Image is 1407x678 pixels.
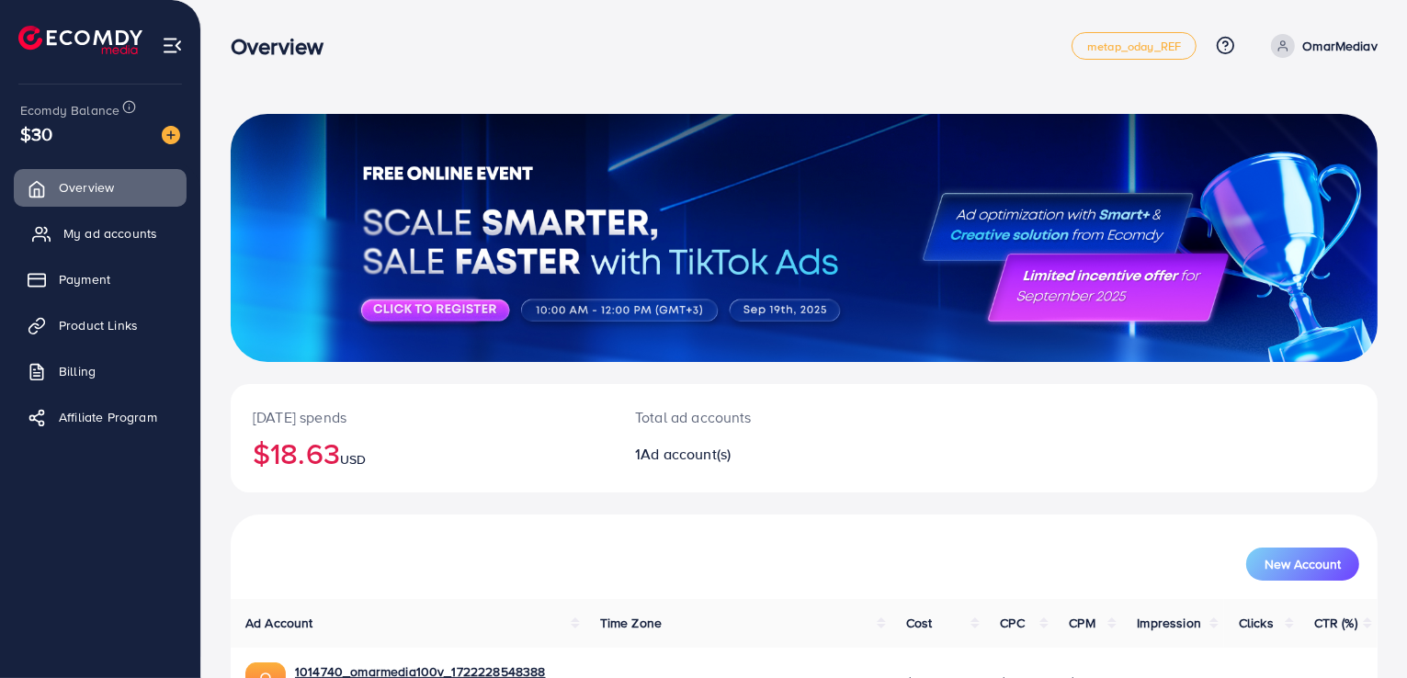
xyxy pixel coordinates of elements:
img: image [162,126,180,144]
h2: 1 [635,446,878,463]
span: Product Links [59,316,138,334]
span: Ad Account [245,614,313,632]
a: Overview [14,169,187,206]
span: CTR (%) [1314,614,1357,632]
span: CPM [1069,614,1095,632]
a: Product Links [14,307,187,344]
p: OmarMediav [1302,35,1378,57]
button: New Account [1246,548,1359,581]
span: New Account [1265,558,1341,571]
span: Impression [1137,614,1201,632]
span: Clicks [1239,614,1274,632]
span: My ad accounts [63,224,157,243]
iframe: Chat [1329,595,1393,664]
span: $30 [20,120,52,147]
span: Ecomdy Balance [20,101,119,119]
span: Time Zone [600,614,662,632]
img: menu [162,35,183,56]
span: CPC [1000,614,1024,632]
p: [DATE] spends [253,406,591,428]
span: Cost [906,614,933,632]
span: USD [340,450,366,469]
a: Billing [14,353,187,390]
img: logo [18,26,142,54]
a: OmarMediav [1264,34,1378,58]
a: Affiliate Program [14,399,187,435]
span: Payment [59,270,110,288]
span: Billing [59,362,96,380]
span: Ad account(s) [641,444,731,464]
span: Overview [59,178,114,197]
a: Payment [14,261,187,298]
a: metap_oday_REF [1072,32,1197,60]
h3: Overview [231,33,338,60]
span: metap_oday_REF [1087,40,1181,52]
span: Affiliate Program [59,408,157,426]
p: Total ad accounts [635,406,878,428]
a: My ad accounts [14,215,187,252]
h2: $18.63 [253,435,591,470]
